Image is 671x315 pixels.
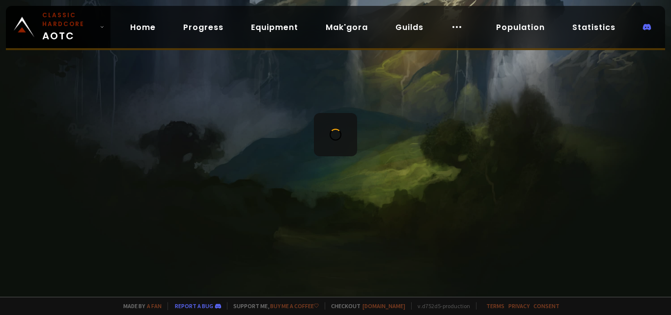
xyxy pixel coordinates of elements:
small: Classic Hardcore [42,11,96,29]
a: Home [122,17,164,37]
span: AOTC [42,11,96,43]
span: Made by [117,302,162,310]
a: Classic HardcoreAOTC [6,6,111,48]
a: Privacy [508,302,530,310]
a: Terms [486,302,504,310]
a: a fan [147,302,162,310]
span: Support me, [227,302,319,310]
a: Progress [175,17,231,37]
a: Guilds [388,17,431,37]
a: [DOMAIN_NAME] [363,302,405,310]
a: Mak'gora [318,17,376,37]
a: Consent [533,302,559,310]
a: Statistics [564,17,623,37]
span: Checkout [325,302,405,310]
a: Report a bug [175,302,213,310]
span: v. d752d5 - production [411,302,470,310]
a: Buy me a coffee [270,302,319,310]
a: Population [488,17,553,37]
a: Equipment [243,17,306,37]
